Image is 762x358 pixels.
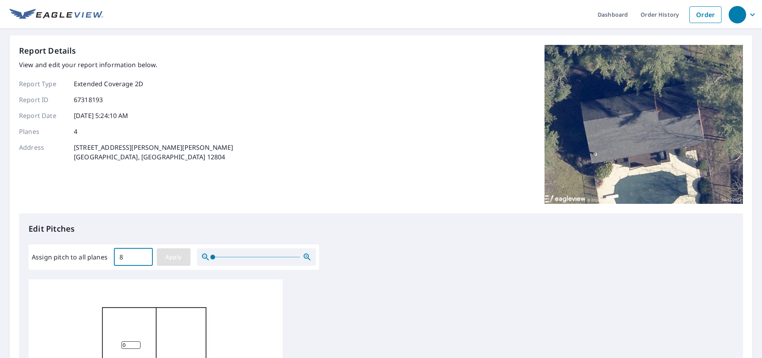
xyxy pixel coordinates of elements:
p: Report ID [19,95,67,104]
p: Report Type [19,79,67,89]
p: Extended Coverage 2D [74,79,143,89]
p: View and edit your report information below. [19,60,233,70]
p: Report Date [19,111,67,120]
p: Planes [19,127,67,136]
img: EV Logo [10,9,103,21]
p: 67318193 [74,95,103,104]
input: 00.0 [114,246,153,268]
img: Top image [545,45,743,204]
a: Order [689,6,722,23]
p: Report Details [19,45,76,57]
span: Apply [163,252,184,262]
p: [STREET_ADDRESS][PERSON_NAME][PERSON_NAME] [GEOGRAPHIC_DATA], [GEOGRAPHIC_DATA] 12804 [74,143,233,162]
p: [DATE] 5:24:10 AM [74,111,129,120]
p: Address [19,143,67,162]
button: Apply [157,248,190,266]
p: 4 [74,127,77,136]
p: Edit Pitches [29,223,733,235]
label: Assign pitch to all planes [32,252,108,262]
